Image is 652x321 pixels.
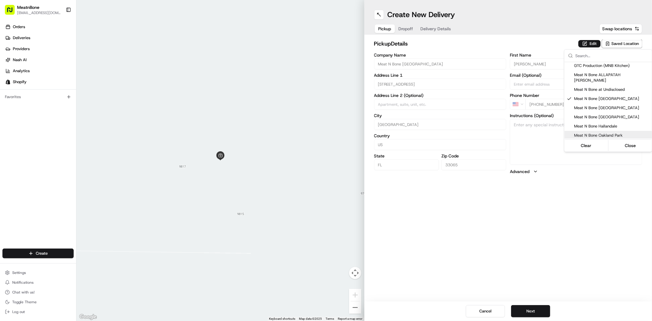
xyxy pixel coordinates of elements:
[565,62,652,152] div: Suggestions
[610,141,651,150] button: Close
[574,72,650,83] span: Meat N Bone ALLAPATAH [PERSON_NAME]
[565,141,607,150] button: Clear
[574,96,650,101] span: Meat N Bone [GEOGRAPHIC_DATA]
[574,114,650,120] span: Meat N Bone [GEOGRAPHIC_DATA]
[574,133,650,144] span: Meat N Bone Oakland Park ([PERSON_NAME]' number)
[574,124,650,129] span: Meat N Bone Hallandale
[576,50,648,62] input: Search...
[574,63,650,68] span: GTC Production (MNB Kitchen)
[574,87,650,92] span: Meat N Bone at Undisclosed
[574,105,650,111] span: Meat N Bone [GEOGRAPHIC_DATA]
